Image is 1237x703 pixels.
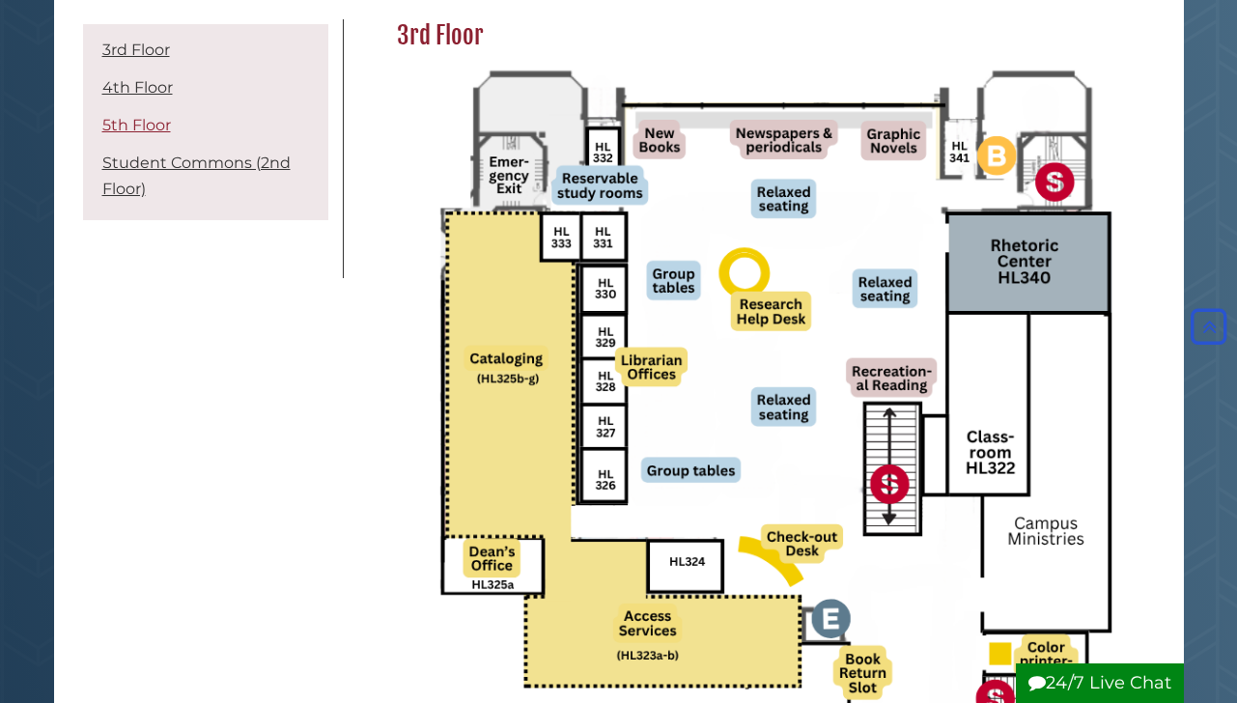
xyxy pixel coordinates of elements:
h2: 3rd Floor [387,20,1126,51]
div: Guide Pages [83,19,328,230]
a: Student Commons (2nd Floor) [102,154,291,198]
button: 24/7 Live Chat [1016,663,1184,703]
a: 4th Floor [102,78,173,97]
a: Back to Top [1186,317,1232,338]
a: 3rd Floor [102,41,170,59]
a: 5th Floor [102,116,171,134]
